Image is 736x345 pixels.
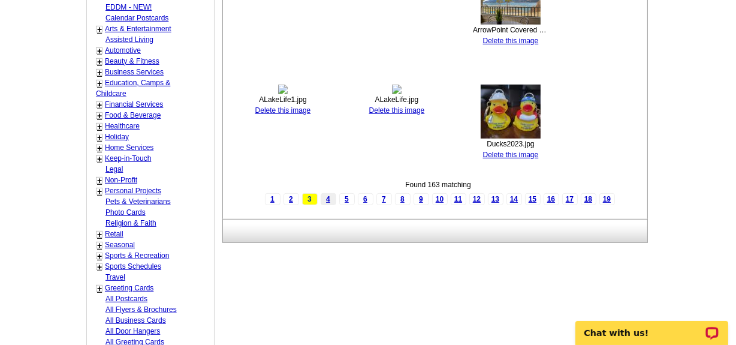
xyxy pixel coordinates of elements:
a: All Flyers & Brochures [105,305,177,314]
a: Retail [105,230,123,238]
a: + [97,176,102,185]
a: Calendar Postcards [105,14,168,22]
img: thumb-65c18f7b3854d.jpg [278,85,288,94]
a: + [97,111,102,121]
a: 11 [451,193,466,205]
a: + [97,79,102,88]
a: Delete this image [255,106,311,115]
div: Found 163 matching [226,179,650,190]
img: thumb-659cc2f07f097.jpg [481,85,541,139]
a: 14 [506,193,522,205]
a: Delete this image [369,106,425,115]
a: + [97,133,102,142]
a: Photo Cards [105,208,146,217]
a: All Postcards [105,295,147,303]
a: Automotive [105,46,141,55]
a: Healthcare [105,122,140,130]
a: 18 [581,193,596,205]
a: Personal Projects [105,187,161,195]
a: 8 [395,193,411,205]
a: + [97,241,102,250]
div: ALakeLife1.jpg [245,94,321,105]
a: + [97,284,102,293]
a: Sports Schedules [105,262,161,271]
a: + [97,262,102,272]
a: 13 [488,193,503,205]
a: Business Services [105,68,164,76]
a: EDDM - NEW! [105,3,152,11]
a: + [97,143,102,153]
div: ALakeLife.jpg [359,94,435,105]
a: Assisted Living [105,35,153,44]
a: + [97,154,102,164]
a: 1 [265,193,280,205]
a: + [97,187,102,196]
a: 4 [321,193,336,205]
a: Travel [105,273,125,281]
a: All Door Hangers [105,327,160,335]
a: Sports & Recreation [105,251,169,260]
a: 2 [283,193,299,205]
a: 10 [432,193,448,205]
a: + [97,46,102,56]
a: Food & Beverage [105,111,161,119]
a: Keep-in-Touch [105,154,151,163]
a: 6 [358,193,373,205]
a: 19 [599,193,615,205]
a: 5 [339,193,355,205]
a: 15 [525,193,541,205]
a: 9 [414,193,429,205]
a: Religion & Faith [105,219,156,227]
a: 12 [469,193,485,205]
a: + [97,25,102,34]
a: Home Services [105,143,153,152]
a: Holiday [105,133,129,141]
span: 3 [302,193,318,205]
a: Beauty & Fitness [105,57,159,65]
a: + [97,68,102,77]
div: ArrowPoint Covered Back Patio.jpg [473,25,548,35]
a: 7 [376,193,392,205]
a: Arts & Entertainment [105,25,171,33]
a: Seasonal [105,241,135,249]
a: Non-Profit [105,176,137,184]
a: Education, Camps & Childcare [96,79,170,98]
a: + [97,251,102,261]
a: Delete this image [483,37,539,45]
img: thumb-65c18ce54e7ee.jpg [392,85,402,94]
a: + [97,122,102,131]
a: + [97,57,102,67]
div: Ducks2023.jpg [473,139,548,149]
iframe: LiveChat chat widget [568,307,736,345]
a: Pets & Veterinarians [105,197,171,206]
a: All Business Cards [105,316,166,325]
a: Legal [105,165,123,173]
a: + [97,100,102,110]
a: + [97,230,102,239]
a: 16 [544,193,559,205]
a: Delete this image [483,151,539,159]
a: 17 [562,193,578,205]
a: Financial Services [105,100,163,109]
a: Greeting Cards [105,284,153,292]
